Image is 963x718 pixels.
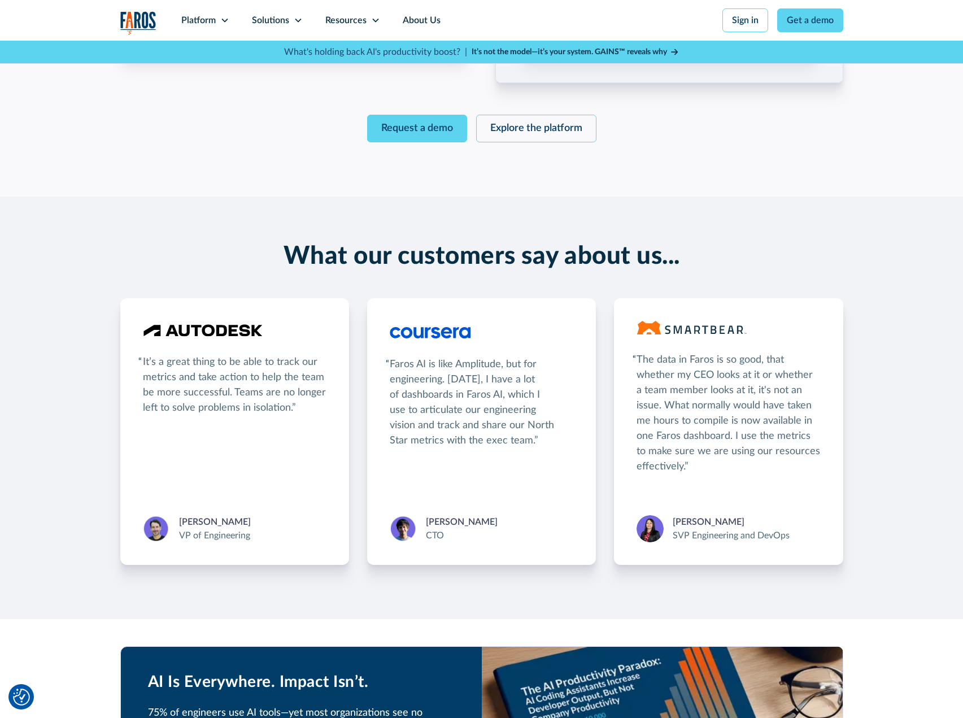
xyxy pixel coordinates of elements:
[13,689,30,706] img: Revisit consent button
[472,46,679,58] a: It’s not the model—it’s your system. GAINS™ reveals why
[426,529,498,542] div: CTO
[211,242,753,272] h2: What our customers say about us...
[143,515,170,542] img: Portrait image of a team member.
[777,8,843,32] a: Get a demo
[148,673,455,692] h2: AI Is Everywhere. Impact Isn’t.
[120,11,156,34] a: home
[472,48,667,56] strong: It’s not the model—it’s your system. GAINS™ reveals why
[386,357,389,371] div: “
[633,353,636,366] div: “
[722,8,768,32] a: Sign in
[476,115,596,142] a: Explore the platform
[143,321,263,337] img: Logo of the design software company Autodesk.
[143,355,326,416] div: It’s a great thing to be able to track our metrics and take action to help the team be more succe...
[325,14,367,27] div: Resources
[390,321,471,339] img: Logo of the online learning platform Coursera.
[426,515,498,529] div: [PERSON_NAME]
[637,321,747,334] img: Logo of the software testing platform SmartBear.
[367,115,467,142] a: Request a demo
[179,529,251,542] div: VP of Engineering
[181,14,216,27] div: Platform
[252,14,289,27] div: Solutions
[138,355,142,368] div: “
[284,45,467,59] p: What's holding back AI's productivity boost? |
[673,529,790,542] div: SVP Engineering and DevOps
[637,353,820,475] div: The data in Faros is so good, that whether my CEO looks at it or whether a team member looks at i...
[390,515,417,542] img: Portrait image of a team member.
[179,515,251,529] div: [PERSON_NAME]
[673,515,790,529] div: [PERSON_NAME]
[13,689,30,706] button: Cookie Settings
[390,357,573,449] div: Faros AI is like Amplitude, but for engineering. [DATE], I have a lot of dashboards in Faros AI, ...
[120,11,156,34] img: Logo of the analytics and reporting company Faros.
